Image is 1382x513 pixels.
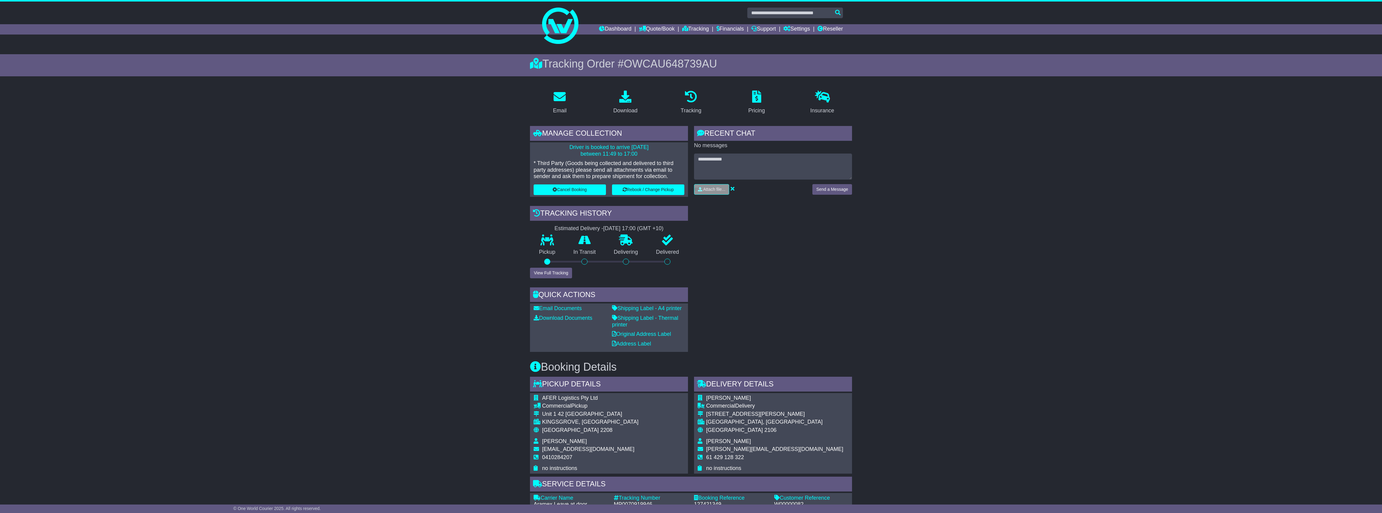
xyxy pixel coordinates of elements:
button: View Full Tracking [530,268,572,278]
button: Rebook / Change Pickup [612,184,684,195]
div: Tracking history [530,206,688,222]
span: [PERSON_NAME] [542,438,587,444]
a: Download [609,88,641,117]
a: Dashboard [599,24,631,35]
span: no instructions [542,465,577,471]
div: W00000082 [774,501,848,508]
div: Booking Reference [694,495,768,501]
a: Reseller [818,24,843,35]
a: Insurance [806,88,838,117]
a: Email [549,88,571,117]
div: [DATE] 17:00 (GMT +10) [603,225,663,232]
span: 2106 [764,427,776,433]
div: Tracking Order # [530,57,852,70]
div: KINGSGROVE, [GEOGRAPHIC_DATA] [542,419,638,425]
span: [PERSON_NAME][EMAIL_ADDRESS][DOMAIN_NAME] [706,446,843,452]
a: Shipping Label - Thermal printer [612,315,678,328]
div: Unit 1 42 [GEOGRAPHIC_DATA] [542,411,638,418]
div: Aramex Leave at door [534,501,608,508]
div: Pickup Details [530,377,688,393]
div: Tracking [681,107,701,115]
span: [GEOGRAPHIC_DATA] [706,427,763,433]
span: © One World Courier 2025. All rights reserved. [233,506,321,511]
div: Email [553,107,567,115]
span: [PERSON_NAME] [706,438,751,444]
div: RECENT CHAT [694,126,852,142]
div: Customer Reference [774,495,848,501]
span: 61 429 128 322 [706,454,744,460]
div: Manage collection [530,126,688,142]
a: Quote/Book [639,24,675,35]
button: Send a Message [812,184,852,195]
a: Settings [783,24,810,35]
div: Service Details [530,477,852,493]
div: Carrier Name [534,495,608,501]
div: Download [613,107,637,115]
p: * Third Party (Goods being collected and delivered to third party addresses) please send all atta... [534,160,684,180]
div: Delivery Details [694,377,852,393]
div: Quick Actions [530,287,688,304]
a: Address Label [612,341,651,347]
span: OWCAU648739AU [624,58,717,70]
div: Pricing [748,107,765,115]
a: Tracking [677,88,705,117]
a: Email Documents [534,305,582,311]
div: [GEOGRAPHIC_DATA], [GEOGRAPHIC_DATA] [706,419,843,425]
span: no instructions [706,465,741,471]
span: [EMAIL_ADDRESS][DOMAIN_NAME] [542,446,634,452]
a: Original Address Label [612,331,671,337]
a: Download Documents [534,315,592,321]
div: Insurance [810,107,834,115]
p: No messages [694,142,852,149]
span: [GEOGRAPHIC_DATA] [542,427,599,433]
a: Pricing [744,88,769,117]
div: MP0070919946 [614,501,688,508]
a: Support [751,24,776,35]
div: Delivery [706,403,843,409]
span: Commercial [542,403,571,409]
span: 0410284207 [542,454,572,460]
span: AFER Logistics Pty Ltd [542,395,598,401]
span: 2208 [600,427,612,433]
div: Pickup [542,403,638,409]
p: Delivering [605,249,647,256]
p: Delivered [647,249,688,256]
p: In Transit [564,249,605,256]
a: Financials [716,24,744,35]
div: 127421349 [694,501,768,508]
div: [STREET_ADDRESS][PERSON_NAME] [706,411,843,418]
a: Tracking [682,24,709,35]
button: Cancel Booking [534,184,606,195]
a: Shipping Label - A4 printer [612,305,682,311]
span: Commercial [706,403,735,409]
span: [PERSON_NAME] [706,395,751,401]
h3: Booking Details [530,361,852,373]
p: Pickup [530,249,564,256]
p: Driver is booked to arrive [DATE] between 11:49 to 17:00 [534,144,684,157]
div: Tracking Number [614,495,688,501]
div: Estimated Delivery - [530,225,688,232]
